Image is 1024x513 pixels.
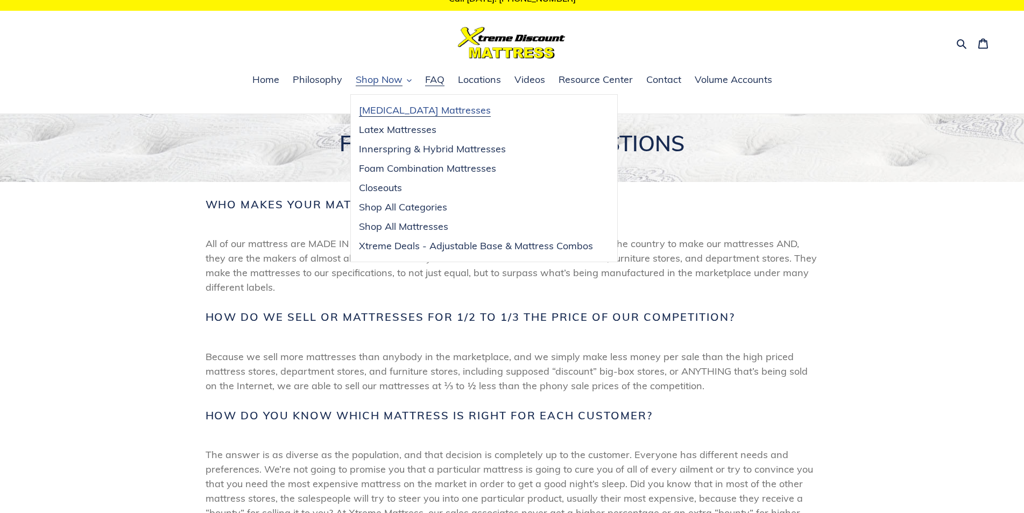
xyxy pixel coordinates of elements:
[351,178,601,198] a: Closeouts
[458,73,501,86] span: Locations
[359,220,448,233] span: Shop All Mattresses
[206,409,653,422] span: How do you know which mattress is right for each customer?
[351,159,601,178] a: Foam Combination Mattresses
[206,236,819,294] span: All of our mattress are MADE IN THE U.S.A.! We deal with only the finest manufacturers in the cou...
[359,240,593,252] span: Xtreme Deals - Adjustable Base & Mattress Combos
[287,72,348,88] a: Philosophy
[553,72,638,88] a: Resource Center
[689,72,778,88] a: Volume Accounts
[340,130,684,156] span: FREQUENTLY ASKED QUESTIONS
[359,123,436,136] span: Latex Mattresses
[351,120,601,139] a: Latex Mattresses
[641,72,687,88] a: Contact
[695,73,772,86] span: Volume Accounts
[350,72,417,88] button: Shop Now
[453,72,506,88] a: Locations
[359,181,402,194] span: Closeouts
[359,104,491,117] span: [MEDICAL_DATA] Mattresses
[252,73,279,86] span: Home
[206,311,736,324] span: How do we sell or mattresses for 1/2 to 1/3 the price of our competition?
[559,73,633,86] span: Resource Center
[351,139,601,159] a: Innerspring & Hybrid Mattresses
[293,73,342,86] span: Philosophy
[359,201,447,214] span: Shop All Categories
[351,198,601,217] a: Shop All Categories
[206,198,413,211] span: Who makes your mattresses?
[514,73,545,86] span: Videos
[351,101,601,120] a: [MEDICAL_DATA] Mattresses
[247,72,285,88] a: Home
[420,72,450,88] a: FAQ
[359,162,496,175] span: Foam Combination Mattresses
[425,73,444,86] span: FAQ
[206,349,819,393] span: Because we sell more mattresses than anybody in the marketplace, and we simply make less money pe...
[458,27,566,59] img: Xtreme Discount Mattress
[351,236,601,256] a: Xtreme Deals - Adjustable Base & Mattress Combos
[509,72,550,88] a: Videos
[351,217,601,236] a: Shop All Mattresses
[359,143,506,156] span: Innerspring & Hybrid Mattresses
[356,73,402,86] span: Shop Now
[646,73,681,86] span: Contact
